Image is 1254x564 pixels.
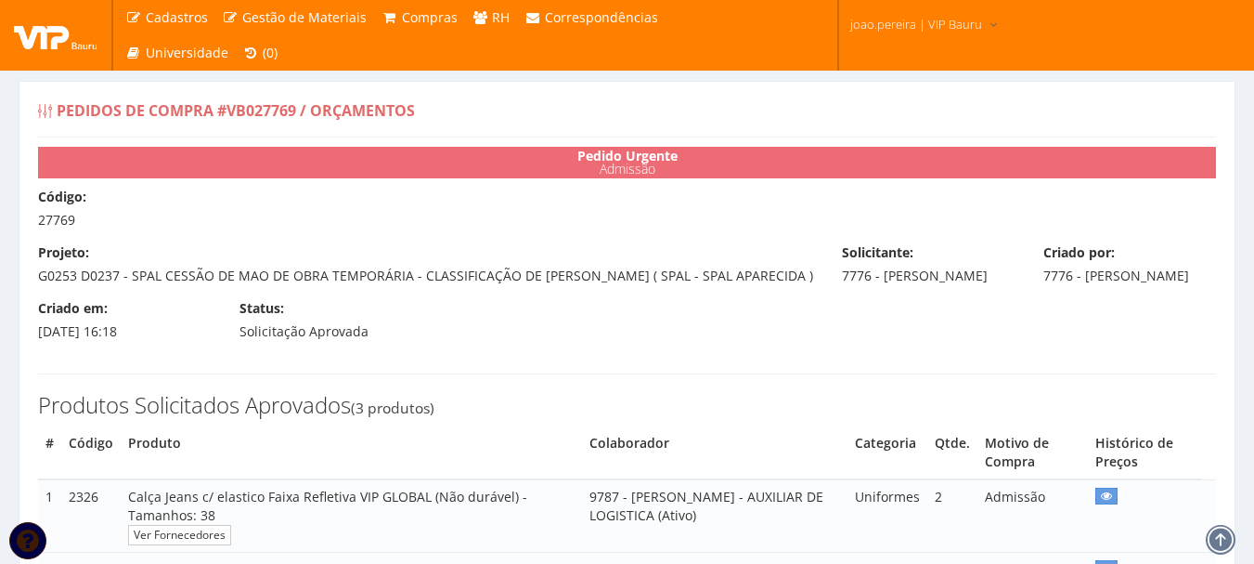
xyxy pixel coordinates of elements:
[582,426,847,479] th: Colaborador
[61,426,121,479] th: Código
[1088,426,1201,479] th: Histórico de Preços
[847,426,927,479] th: Categoria do Produto
[582,479,847,552] td: 9787 - [PERSON_NAME] - AUXILIAR DE LOGISTICA (Ativo)
[850,15,982,33] span: joao.pereira | VIP Bauru
[239,299,284,318] label: Status:
[146,8,208,26] span: Cadastros
[38,147,1216,178] div: Admissão
[977,426,1088,479] th: Motivo de Compra
[24,299,226,341] div: [DATE] 16:18
[847,479,927,552] td: Uniformes
[842,243,913,262] label: Solicitante:
[121,426,582,479] th: Produto
[38,243,89,262] label: Projeto:
[24,243,828,285] div: G0253 D0237 - SPAL CESSÃO DE MAO DE OBRA TEMPORÁRIA - CLASSIFICAÇÃO DE [PERSON_NAME] ( SPAL - SPA...
[118,35,236,71] a: Universidade
[492,8,510,26] span: RH
[38,393,1216,417] h3: Produtos Solicitados Aprovados
[14,21,97,49] img: logo
[146,44,228,61] span: Universidade
[242,8,367,26] span: Gestão de Materiais
[927,426,977,479] th: Quantidade
[57,100,415,121] span: Pedidos de Compra #VB027769 / Orçamentos
[545,8,658,26] span: Correspondências
[577,147,678,164] strong: Pedido Urgente
[61,479,121,552] td: 2326
[977,479,1088,552] td: Admissão
[38,479,61,552] td: 1
[1029,243,1231,285] div: 7776 - [PERSON_NAME]
[38,188,86,206] label: Código:
[1043,243,1115,262] label: Criado por:
[128,525,231,544] a: Ver Fornecedores
[24,188,1230,230] div: 27769
[402,8,458,26] span: Compras
[927,479,977,552] td: 2
[828,243,1029,285] div: 7776 - [PERSON_NAME]
[128,488,527,524] span: Calça Jeans c/ elastico Faixa Refletiva VIP GLOBAL (Não durável) - Tamanhos: 38
[38,426,61,479] th: #
[236,35,286,71] a: (0)
[38,299,108,318] label: Criado em:
[226,299,427,341] div: Solicitação Aprovada
[351,398,434,418] small: (3 produtos)
[263,44,278,61] span: (0)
